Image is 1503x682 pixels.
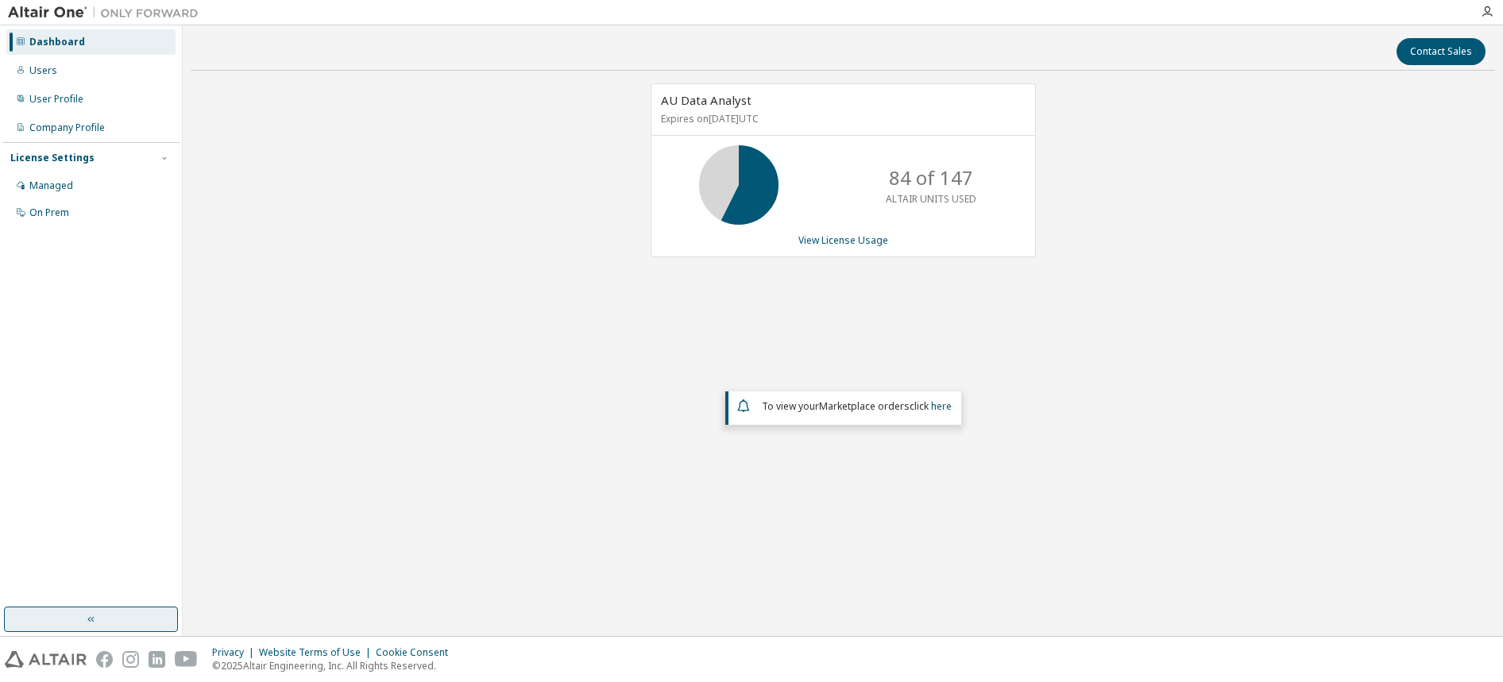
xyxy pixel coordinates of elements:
[29,93,83,106] div: User Profile
[931,399,952,413] a: here
[122,651,139,668] img: instagram.svg
[1397,38,1486,65] button: Contact Sales
[889,164,973,191] p: 84 of 147
[175,651,198,668] img: youtube.svg
[29,206,69,219] div: On Prem
[661,92,751,108] span: AU Data Analyst
[886,192,976,206] p: ALTAIR UNITS USED
[762,399,952,413] span: To view your click
[29,121,105,134] div: Company Profile
[29,64,57,77] div: Users
[259,646,376,659] div: Website Terms of Use
[5,651,87,668] img: altair_logo.svg
[29,36,85,48] div: Dashboard
[376,646,458,659] div: Cookie Consent
[212,646,259,659] div: Privacy
[29,179,73,192] div: Managed
[10,152,95,164] div: License Settings
[819,399,910,413] em: Marketplace orders
[149,651,165,668] img: linkedin.svg
[8,5,207,21] img: Altair One
[96,651,113,668] img: facebook.svg
[798,233,888,247] a: View License Usage
[661,112,1022,125] p: Expires on [DATE] UTC
[212,659,458,672] p: © 2025 Altair Engineering, Inc. All Rights Reserved.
